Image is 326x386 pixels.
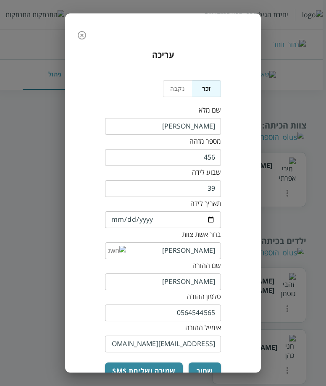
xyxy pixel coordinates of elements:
div: Platform [163,80,221,105]
input: טלפון ההורה [105,305,221,321]
h3: עריכה [79,49,247,60]
div: טלפון ההורה [105,292,221,301]
input: תאריך לידה [105,211,221,228]
div: תאריך לידה [105,199,221,208]
input: שם ההורה [105,273,221,290]
div: בחר אשת צוות [105,230,221,239]
button: זכר [192,80,221,97]
div: שם ההורה [105,261,221,270]
div: שם מלא [105,105,221,115]
input: שם מלא [105,118,221,135]
input: בחר אשת צוות [126,242,215,259]
div: שבוע לידה [105,168,221,177]
div: מספר מזהה [105,137,221,146]
img: down [108,246,126,255]
input: אימייל ההורה [105,336,221,352]
div: אימייל ההורה [105,323,221,332]
button: נקבה [163,80,192,97]
input: מספר מזהה [105,149,221,166]
input: שבוע לידה [105,180,221,197]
